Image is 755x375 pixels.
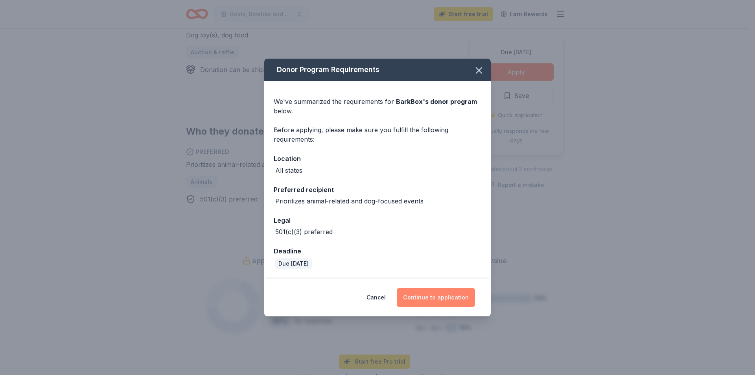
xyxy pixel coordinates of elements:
[275,227,333,236] div: 501(c)(3) preferred
[274,215,481,225] div: Legal
[274,125,481,144] div: Before applying, please make sure you fulfill the following requirements:
[264,59,491,81] div: Donor Program Requirements
[274,246,481,256] div: Deadline
[275,166,302,175] div: All states
[274,185,481,195] div: Preferred recipient
[274,153,481,164] div: Location
[366,288,386,307] button: Cancel
[275,196,424,206] div: Prioritizes animal-related and dog-focused events
[396,98,477,105] span: BarkBox 's donor program
[275,258,312,269] div: Due [DATE]
[274,97,481,116] div: We've summarized the requirements for below.
[397,288,475,307] button: Continue to application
